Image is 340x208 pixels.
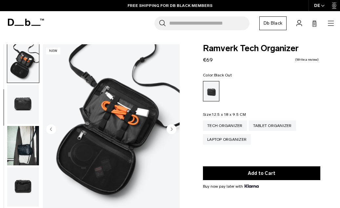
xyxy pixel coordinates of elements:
[214,73,232,77] span: Black Out
[167,124,176,135] button: Next slide
[46,48,60,54] p: New
[203,73,232,77] legend: Color:
[7,84,39,124] button: Ramverk Tech Organizer Black Out
[46,124,56,135] button: Previous slide
[259,16,287,30] a: Db Black
[128,3,212,9] a: FREE SHIPPING FOR DB BLACK MEMBERS
[7,44,39,83] img: Ramverk Tech Organizer Black Out
[203,166,320,180] button: Add to Cart
[7,126,39,165] img: Ramverk Tech Organizer Black Out
[7,126,39,166] button: Ramverk Tech Organizer Black Out
[7,167,39,207] img: Ramverk Tech Organizer Black Out
[203,134,251,145] a: Laptop Organizer
[203,113,246,116] legend: Size:
[203,120,247,131] a: Tech Organizer
[203,183,259,189] span: Buy now pay later with
[245,184,259,188] img: {"height" => 20, "alt" => "Klarna"}
[7,43,39,83] button: Ramverk Tech Organizer Black Out
[203,81,219,101] a: Black Out
[295,58,319,61] a: Write a review
[249,120,296,131] a: Tablet Organizer
[203,44,320,53] span: Ramverk Tech Organizer
[7,85,39,124] img: Ramverk Tech Organizer Black Out
[212,112,246,117] span: 12.5 x 18 x 9.5 CM
[203,57,213,63] span: €69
